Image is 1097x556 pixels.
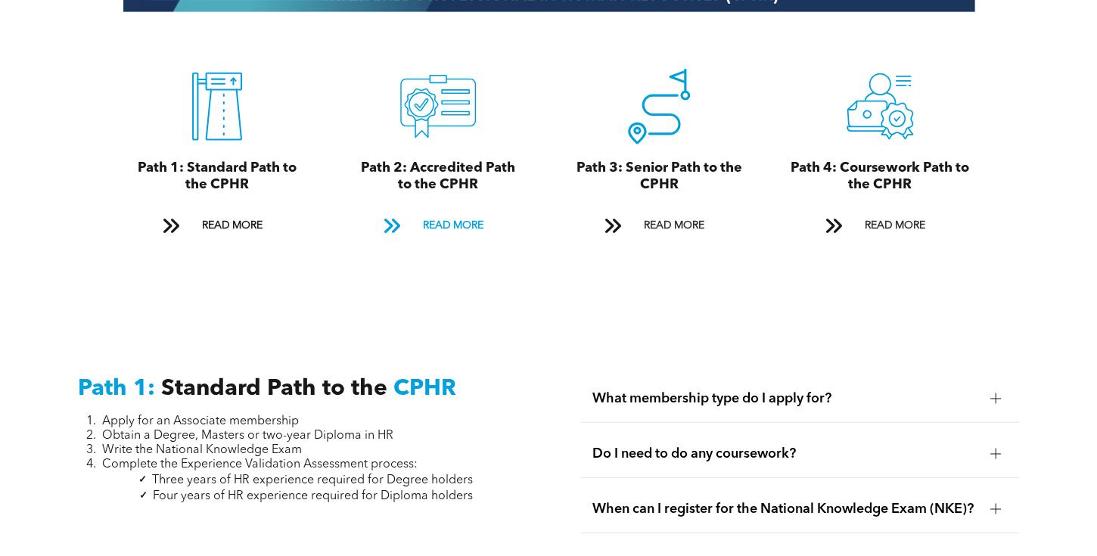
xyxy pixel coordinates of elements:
span: Obtain a Degree, Masters or two-year Diploma in HR [102,430,393,442]
span: Complete the Experience Validation Assessment process: [102,458,418,471]
span: Apply for an Associate membership [102,415,299,427]
span: CPHR [393,377,456,400]
span: Path 2: Accredited Path to the CPHR [361,161,515,191]
span: Path 1: Standard Path to the CPHR [138,161,297,191]
span: When can I register for the National Knowledge Exam (NKE)? [592,501,978,517]
span: READ MORE [639,212,710,240]
span: READ MORE [197,212,268,240]
span: Path 3: Senior Path to the CPHR [576,161,741,191]
span: Path 1: [78,377,155,400]
span: What membership type do I apply for? [592,390,978,407]
a: READ MORE [152,212,282,240]
span: Path 4: Coursework Path to the CPHR [791,161,969,191]
span: READ MORE [859,212,931,240]
span: Standard Path to the [161,377,387,400]
span: Three years of HR experience required for Degree holders [152,474,473,486]
a: READ MORE [815,212,945,240]
a: READ MORE [594,212,724,240]
a: READ MORE [373,212,503,240]
span: READ MORE [418,212,489,240]
span: Do I need to do any coursework? [592,446,978,462]
span: Write the National Knowledge Exam [102,444,302,456]
span: Four years of HR experience required for Diploma holders [153,490,473,502]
